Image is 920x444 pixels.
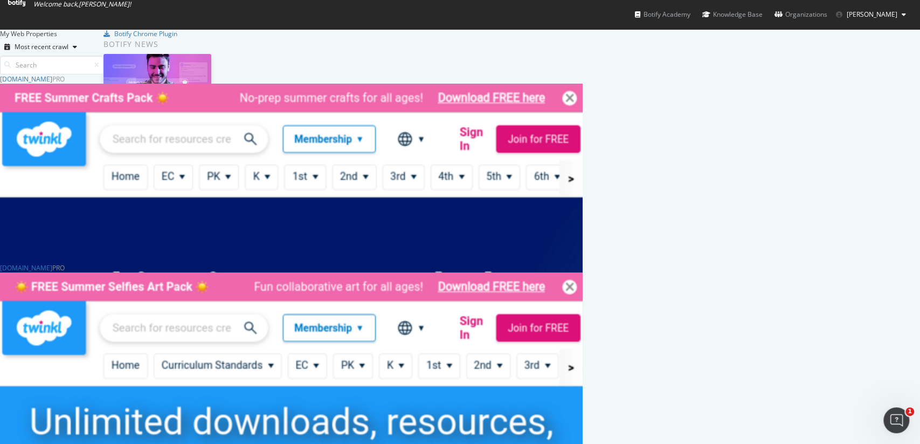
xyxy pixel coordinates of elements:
div: Most recent crawl [15,44,68,50]
div: Knowledge Base [702,9,763,20]
button: [PERSON_NAME] [827,6,915,23]
div: Botify Academy [635,9,690,20]
div: Pro [52,263,65,272]
iframe: Intercom live chat [883,407,909,433]
span: Paul Beer [847,10,897,19]
img: How to Prioritize and Accelerate Technical SEO with Botify Assist [103,54,211,111]
div: Pro [52,74,65,84]
div: Botify news [103,38,351,50]
div: Botify Chrome Plugin [114,29,177,38]
span: 1 [905,407,914,416]
a: Botify Chrome Plugin [103,29,177,38]
div: Organizations [774,9,827,20]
